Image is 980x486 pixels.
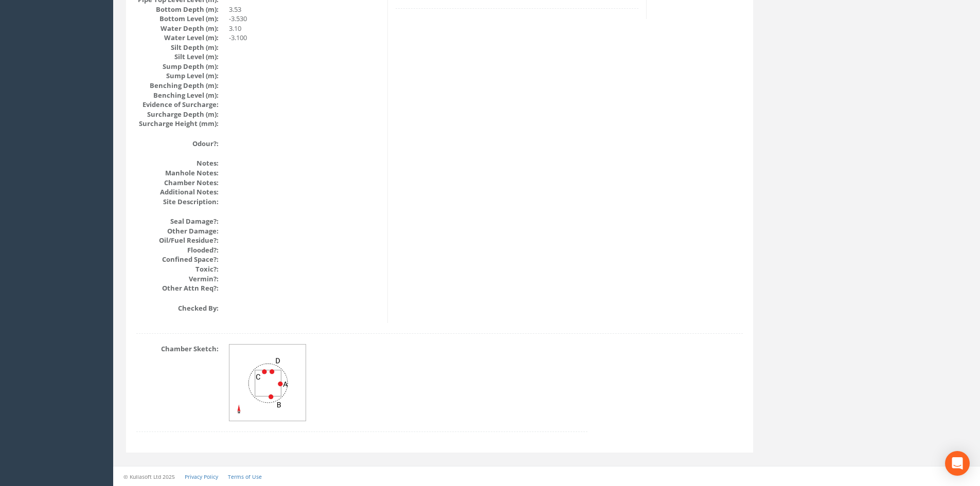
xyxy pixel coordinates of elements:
[136,264,219,274] dt: Toxic?:
[123,473,175,480] small: © Kullasoft Ltd 2025
[229,345,307,422] img: 81242bc3-73c6-0cde-e848-f3d284868d4e_10edd49d-43f6-cbac-e28f-3548692552ae_renderedChamberSketch.jpg
[136,110,219,119] dt: Surcharge Depth (m):
[136,274,219,284] dt: Vermin?:
[229,5,380,14] dd: 3.53
[136,100,219,110] dt: Evidence of Surcharge:
[229,33,380,43] dd: -3.100
[136,245,219,255] dt: Flooded?:
[136,303,219,313] dt: Checked By:
[229,14,380,24] dd: -3.530
[229,24,380,33] dd: 3.10
[136,62,219,71] dt: Sump Depth (m):
[136,71,219,81] dt: Sump Level (m):
[136,283,219,293] dt: Other Attn Req?:
[136,158,219,168] dt: Notes:
[136,5,219,14] dt: Bottom Depth (m):
[185,473,218,480] a: Privacy Policy
[136,43,219,52] dt: Silt Depth (m):
[136,119,219,129] dt: Surcharge Height (mm):
[136,24,219,33] dt: Water Depth (m):
[136,33,219,43] dt: Water Level (m):
[136,14,219,24] dt: Bottom Level (m):
[228,473,262,480] a: Terms of Use
[136,139,219,149] dt: Odour?:
[136,178,219,188] dt: Chamber Notes:
[136,187,219,197] dt: Additional Notes:
[136,81,219,91] dt: Benching Depth (m):
[136,168,219,178] dt: Manhole Notes:
[136,217,219,226] dt: Seal Damage?:
[136,236,219,245] dt: Oil/Fuel Residue?:
[136,344,219,354] dt: Chamber Sketch:
[136,226,219,236] dt: Other Damage:
[136,52,219,62] dt: Silt Level (m):
[136,91,219,100] dt: Benching Level (m):
[945,451,970,476] div: Open Intercom Messenger
[136,197,219,207] dt: Site Description:
[136,255,219,264] dt: Confined Space?:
